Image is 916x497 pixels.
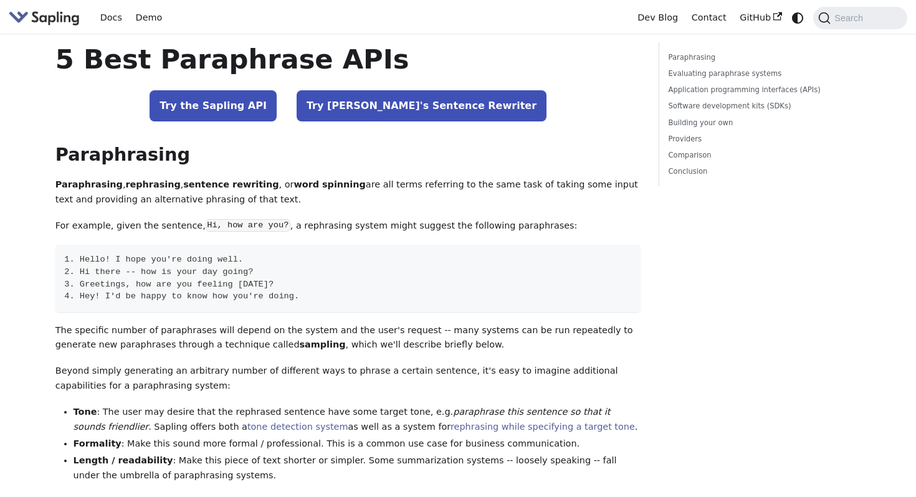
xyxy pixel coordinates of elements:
[55,42,641,76] h1: 5 Best Paraphrase APIs
[669,117,837,129] a: Building your own
[9,9,80,27] img: Sapling.ai
[55,144,641,166] h2: Paraphrasing
[55,323,641,353] p: The specific number of paraphrases will depend on the system and the user's request -- many syste...
[74,407,611,432] em: paraphrase this sentence so that it sounds friendlier
[206,219,290,232] code: Hi, how are you?
[669,100,837,112] a: Software development kits (SDKs)
[669,84,837,96] a: Application programming interfaces (APIs)
[55,219,641,234] p: For example, given the sentence, , a rephrasing system might suggest the following paraphrases:
[93,8,129,27] a: Docs
[64,291,299,301] span: 4. Hey! I'd be happy to know how you're doing.
[74,453,641,483] li: : Make this piece of text shorter or simpler. Some summarization systems -- loosely speaking -- f...
[183,179,279,189] strong: sentence rewriting
[74,438,122,448] strong: Formality
[669,166,837,177] a: Conclusion
[300,339,346,349] strong: sampling
[831,13,871,23] span: Search
[74,455,173,465] strong: Length / readability
[150,90,277,121] a: Try the Sapling API
[64,267,253,277] span: 2. Hi there -- how is your day going?
[125,179,180,189] strong: rephrasing
[297,90,546,121] a: Try [PERSON_NAME]'s Sentence Rewriter
[789,9,807,27] button: Switch between dark and light mode (currently system mode)
[55,364,641,394] p: Beyond simply generating an arbitrary number of different ways to phrase a certain sentence, it's...
[74,407,97,417] strong: Tone
[669,133,837,145] a: Providers
[451,422,635,432] a: rephrasing while specifying a target tone
[669,68,837,80] a: Evaluating paraphrase systems
[685,8,733,27] a: Contact
[129,8,169,27] a: Demo
[733,8,788,27] a: GitHub
[9,9,84,27] a: Sapling.aiSapling.ai
[64,255,243,264] span: 1. Hello! I hope you're doing well.
[64,280,274,289] span: 3. Greetings, how are you feeling [DATE]?
[55,179,123,189] strong: Paraphrasing
[631,8,684,27] a: Dev Blog
[669,52,837,64] a: Paraphrasing
[74,437,641,452] li: : Make this sound more formal / professional. This is a common use case for business communication.
[293,179,365,189] strong: word spinning
[669,149,837,161] a: Comparison
[813,7,907,29] button: Search (Command+K)
[55,177,641,207] p: , , , or are all terms referring to the same task of taking some input text and providing an alte...
[247,422,348,432] a: tone detection system
[74,405,641,435] li: : The user may desire that the rephrased sentence have some target tone, e.g. . Sapling offers bo...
